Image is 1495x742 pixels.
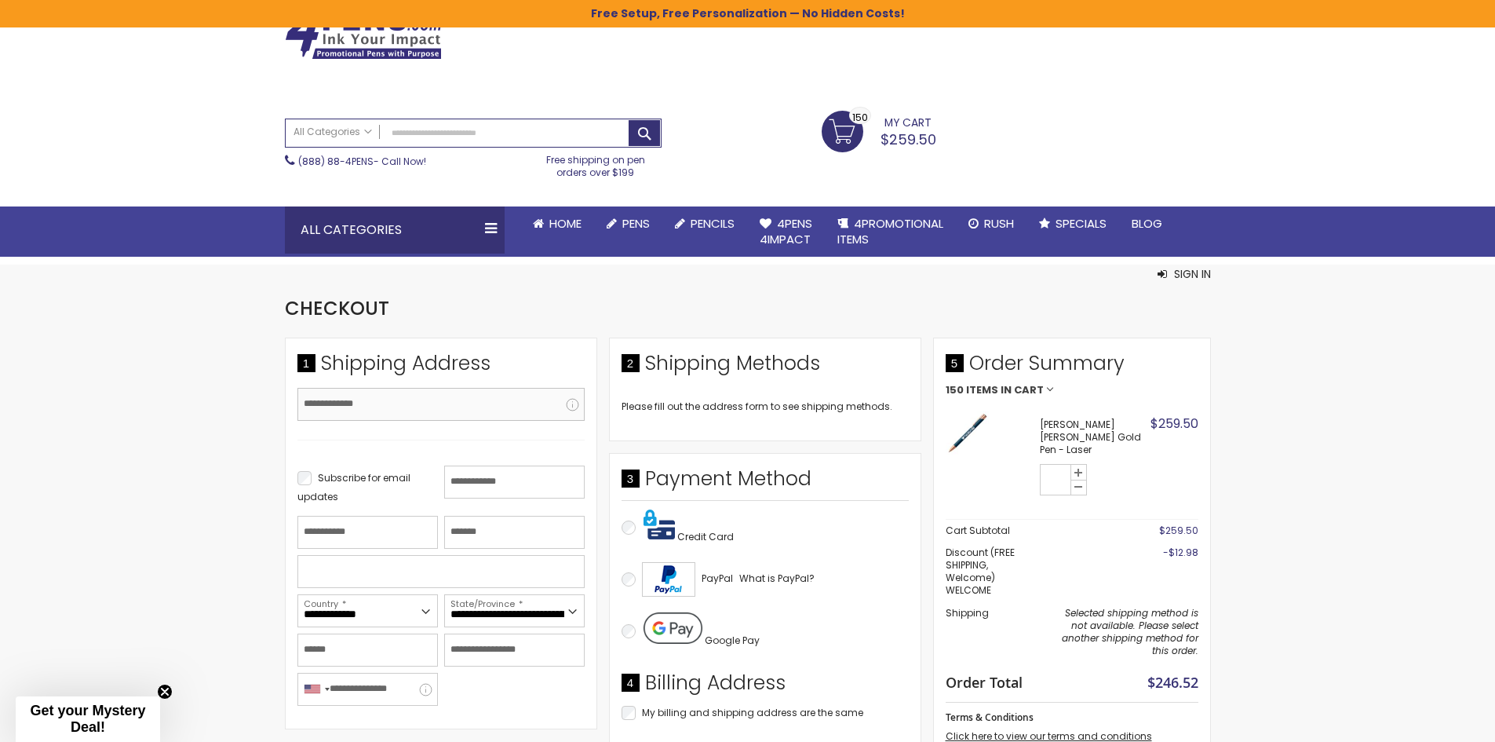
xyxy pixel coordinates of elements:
[297,350,585,385] div: Shipping Address
[739,572,815,585] span: What is PayPal?
[852,110,868,125] span: 150
[946,711,1034,724] span: Terms & Conditions
[1062,606,1198,658] span: Selected shipping method is not available. Please select another shipping method for this order.
[946,350,1198,385] span: Order Summary
[622,350,909,385] div: Shipping Methods
[946,606,989,620] span: Shipping
[946,583,991,597] span: WELCOME
[677,530,734,543] span: Credit Card
[1040,419,1147,457] strong: [PERSON_NAME] [PERSON_NAME] Gold Pen - Laser
[1174,266,1211,282] span: Sign In
[285,295,389,321] span: Checkout
[1163,546,1198,559] span: -$12.98
[622,400,909,413] div: Please fill out the address form to see shipping methods.
[520,207,594,241] a: Home
[984,215,1014,232] span: Rush
[16,696,160,742] div: Get your Mystery Deal!Close teaser
[298,155,374,168] a: (888) 88-4PENS
[1147,673,1198,692] span: $246.52
[705,634,760,647] span: Google Pay
[1158,266,1211,282] button: Sign In
[644,509,675,540] img: Pay with credit card
[1056,215,1107,232] span: Specials
[294,126,372,138] span: All Categories
[946,411,989,455] img: Crosby Softy Rose Gold Pen - Laser-Navy Blue
[946,671,1023,692] strong: Order Total
[747,207,825,258] a: 4Pens4impact
[30,703,145,735] span: Get your Mystery Deal!
[1026,207,1119,241] a: Specials
[662,207,747,241] a: Pencils
[946,385,964,396] span: 150
[702,572,733,585] span: PayPal
[644,612,702,644] img: Pay with Google Pay
[1159,524,1198,537] span: $259.50
[622,670,909,704] div: Billing Address
[549,215,582,232] span: Home
[946,546,1015,584] span: Discount (FREE SHIPPING, welcome)
[594,207,662,241] a: Pens
[837,215,943,247] span: 4PROMOTIONAL ITEMS
[956,207,1026,241] a: Rush
[739,569,815,588] a: What is PayPal?
[822,111,936,150] a: $259.50 150
[157,684,173,700] button: Close teaser
[881,130,936,149] span: $259.50
[642,562,695,597] img: Acceptance Mark
[530,148,662,179] div: Free shipping on pen orders over $199
[285,207,505,254] div: All Categories
[285,9,442,60] img: 4Pens Custom Pens and Promotional Products
[966,385,1044,396] span: Items in Cart
[825,207,956,258] a: 4PROMOTIONALITEMS
[1150,415,1198,433] span: $259.50
[298,674,334,705] div: United States: +1
[1132,215,1162,232] span: Blog
[286,119,380,145] a: All Categories
[760,215,812,247] span: 4Pens 4impact
[691,215,735,232] span: Pencils
[642,706,863,719] span: My billing and shipping address are the same
[946,519,1037,542] th: Cart Subtotal
[622,215,650,232] span: Pens
[1119,207,1175,241] a: Blog
[622,466,909,500] div: Payment Method
[298,155,426,168] span: - Call Now!
[297,471,410,503] span: Subscribe for email updates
